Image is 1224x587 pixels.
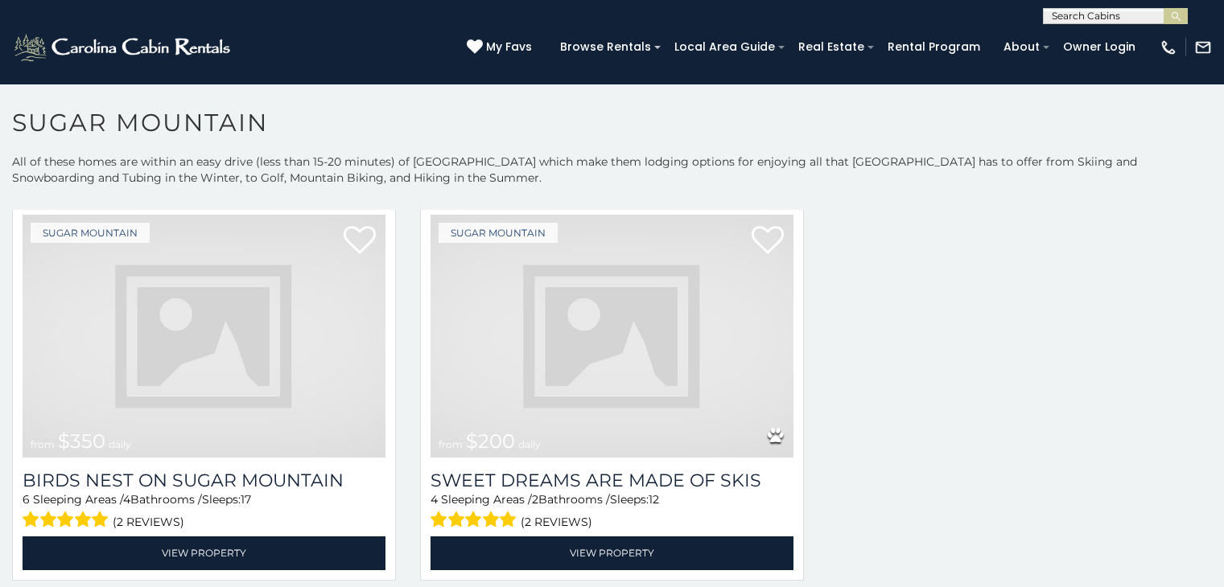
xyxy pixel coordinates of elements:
a: Sugar Mountain [31,223,150,243]
span: 12 [649,492,659,507]
span: 4 [123,492,130,507]
span: My Favs [486,39,532,55]
span: 4 [431,492,438,507]
img: White-1-2.png [12,31,235,64]
span: 2 [532,492,538,507]
a: Sweet Dreams Are Made Of Skis [431,470,793,491]
img: phone-regular-white.png [1160,39,1177,56]
a: Birds Nest On Sugar Mountain [23,470,385,491]
a: Local Area Guide [666,35,783,60]
a: Rental Program [880,35,988,60]
span: from [31,438,55,450]
div: Sleeping Areas / Bathrooms / Sleeps: [23,491,385,532]
a: Add to favorites [344,224,376,258]
a: My Favs [467,39,536,56]
a: View Property [431,536,793,569]
a: Browse Rentals [552,35,659,60]
a: Add to favorites [752,224,784,258]
span: daily [518,438,541,450]
a: View Property [23,536,385,569]
span: $200 [466,429,515,453]
a: from $200 daily [431,215,793,458]
span: (2 reviews) [113,511,184,532]
img: dummy-image.jpg [431,215,793,458]
a: from $350 daily [23,215,385,458]
span: 17 [241,492,251,507]
a: Real Estate [790,35,872,60]
span: (2 reviews) [521,511,592,532]
span: 6 [23,492,30,507]
div: Sleeping Areas / Bathrooms / Sleeps: [431,491,793,532]
img: mail-regular-white.png [1194,39,1212,56]
span: $350 [58,429,105,453]
img: dummy-image.jpg [23,215,385,458]
span: daily [109,438,131,450]
a: Owner Login [1055,35,1144,60]
span: from [439,438,463,450]
a: About [995,35,1048,60]
a: Sugar Mountain [439,223,558,243]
